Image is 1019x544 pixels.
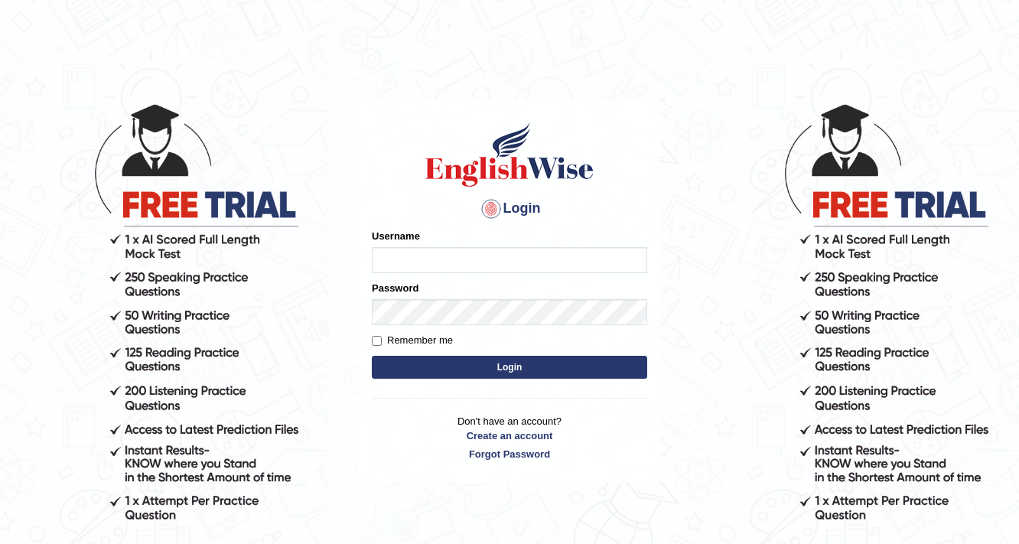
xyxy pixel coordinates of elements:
img: Logo of English Wise sign in for intelligent practice with AI [422,120,597,189]
label: Remember me [372,333,453,348]
a: Forgot Password [372,447,647,461]
input: Remember me [372,336,382,346]
button: Login [372,356,647,379]
label: Password [372,281,418,295]
label: Username [372,229,420,243]
p: Don't have an account? [372,414,647,461]
h4: Login [372,197,647,221]
a: Create an account [372,428,647,443]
